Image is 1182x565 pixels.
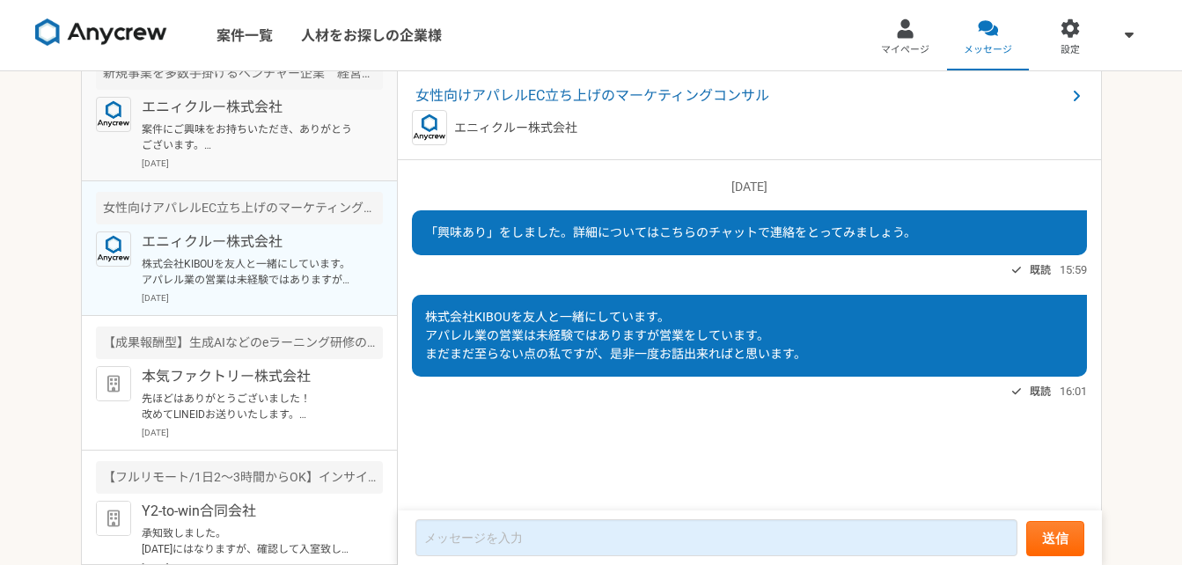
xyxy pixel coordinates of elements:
p: エニィクルー株式会社 [142,97,359,118]
p: 先ほどはありがとうございました！ 改めてLINEIDお送りいたします。 112232512 よろしくお願いいたします。 [142,391,359,422]
span: マイページ [881,43,929,57]
p: [DATE] [142,291,383,305]
img: logo_text_blue_01.png [412,110,447,145]
p: 承知致しました。 [DATE]にはなりますが、確認して入室致します。 [142,525,359,557]
p: 案件にご興味をお持ちいただき、ありがとうございます。 本件、出社等の対応も必要になりますので、大阪にいらっしゃるようですと、ご対応が難しいかと思いますが、いかがでしょうか。 ぜひ、また別件でご相... [142,121,359,153]
p: [DATE] [142,157,383,170]
p: エニィクルー株式会社 [454,119,577,137]
img: default_org_logo-42cde973f59100197ec2c8e796e4974ac8490bb5b08a0eb061ff975e4574aa76.png [96,366,131,401]
div: 新規事業を多数手掛けるベンチャー企業 経営企画室・PMO業務 [96,57,383,90]
div: 女性向けアパレルEC立ち上げのマーケティングコンサル [96,192,383,224]
img: 8DqYSo04kwAAAAASUVORK5CYII= [35,18,167,47]
span: 株式会社KIBOUを友人と一緒にしています。 アパレル業の営業は未経験ではありますが営業をしています。 まだまだ至らない点の私ですが、是非一度お話出来ればと思います。 [425,310,806,361]
p: [DATE] [412,178,1087,196]
span: 「興味あり」をしました。詳細についてはこちらのチャットで連絡をとってみましょう。 [425,225,916,239]
p: Y2-to-win合同会社 [142,501,359,522]
img: logo_text_blue_01.png [96,231,131,267]
p: 本気ファクトリー株式会社 [142,366,359,387]
span: 15:59 [1060,261,1087,278]
img: default_org_logo-42cde973f59100197ec2c8e796e4974ac8490bb5b08a0eb061ff975e4574aa76.png [96,501,131,536]
span: 16:01 [1060,383,1087,400]
img: logo_text_blue_01.png [96,97,131,132]
span: メッセージ [964,43,1012,57]
p: エニィクルー株式会社 [142,231,359,253]
div: 【成果報酬型】生成AIなどのeラーニング研修の商談トスアップ（営業顧問） [96,327,383,359]
button: 送信 [1026,521,1084,556]
span: 既読 [1030,381,1051,402]
span: 設定 [1061,43,1080,57]
div: 【フルリモート/1日2～3時間からOK】インサイドセールス [96,461,383,494]
p: 株式会社KIBOUを友人と一緒にしています。 アパレル業の営業は未経験ではありますが営業をしています。 まだまだ至らない点の私ですが、是非一度お話出来ればと思います。 [142,256,359,288]
span: 女性向けアパレルEC立ち上げのマーケティングコンサル [415,85,1066,106]
p: [DATE] [142,426,383,439]
span: 既読 [1030,260,1051,281]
